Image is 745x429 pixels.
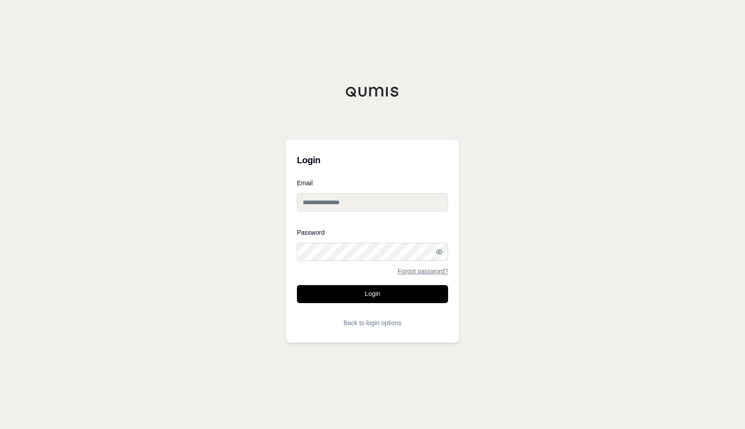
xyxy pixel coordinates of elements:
[297,314,448,332] button: Back to login options
[297,151,448,169] h3: Login
[297,285,448,303] button: Login
[398,268,448,274] a: Forgot password?
[297,180,448,186] label: Email
[297,229,448,236] label: Password
[346,86,399,97] img: Qumis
